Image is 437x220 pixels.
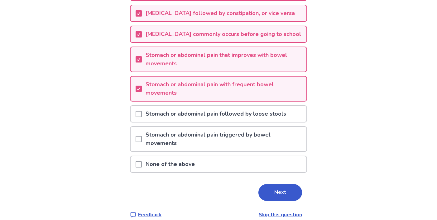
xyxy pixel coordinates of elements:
button: Next [258,184,302,201]
p: [MEDICAL_DATA] commonly occurs before going to school [142,26,305,42]
p: Stomach or abdominal pain that improves with bowel movements [142,47,306,72]
a: Skip this question [259,211,302,218]
p: Feedback [138,211,161,218]
a: Feedback [130,211,161,218]
p: None of the above [142,156,199,172]
p: Stomach or abdominal pain with frequent bowel movements [142,77,306,101]
p: Stomach or abdominal pain triggered by bowel movements [142,127,306,151]
p: Stomach or abdominal pain followed by loose stools [142,106,290,122]
p: [MEDICAL_DATA] followed by constipation, or vice versa [142,5,299,21]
